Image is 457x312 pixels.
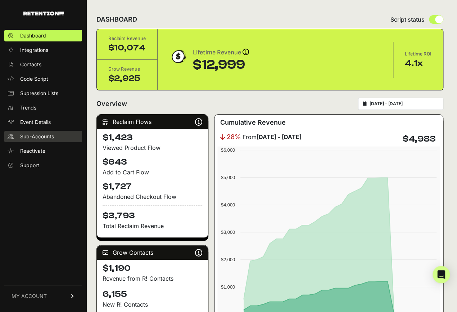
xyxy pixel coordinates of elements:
[96,99,127,109] h2: Overview
[4,285,82,307] a: MY ACCOUNT
[20,162,39,169] span: Support
[257,133,302,141] strong: [DATE] - [DATE]
[103,168,202,177] div: Add to Cart Flow
[169,48,187,66] img: dollar-coin-05c43ed7efb7bc0c12610022525b4bbbb207c7efeef5aecc26f025e68dcafac9.png
[103,300,202,309] p: New R! Contacts
[405,58,431,69] div: 4.1x
[103,132,202,143] h4: $1,423
[221,284,235,290] text: $1,000
[433,266,450,283] div: Open Intercom Messenger
[20,46,48,54] span: Integrations
[103,289,202,300] h4: 6,155
[4,160,82,171] a: Support
[403,133,436,145] h4: $4,983
[221,175,235,180] text: $5,000
[103,222,202,230] p: Total Reclaim Revenue
[20,61,41,68] span: Contacts
[4,102,82,113] a: Trends
[4,30,82,41] a: Dashboard
[227,132,241,142] span: 28%
[4,88,82,99] a: Supression Lists
[221,202,235,208] text: $4,000
[23,12,64,15] img: Retention.com
[4,59,82,70] a: Contacts
[108,42,146,54] div: $10,074
[4,116,82,128] a: Event Details
[103,181,202,192] h4: $1,727
[97,245,208,260] div: Grow Contacts
[20,104,36,111] span: Trends
[221,229,235,235] text: $3,000
[20,133,54,140] span: Sub-Accounts
[20,90,58,97] span: Supression Lists
[20,147,45,155] span: Reactivate
[96,14,137,24] h2: DASHBOARD
[97,115,208,129] div: Reclaim Flows
[4,73,82,85] a: Code Script
[4,44,82,56] a: Integrations
[20,119,51,126] span: Event Details
[20,32,46,39] span: Dashboard
[103,263,202,274] h4: $1,190
[103,192,202,201] div: Abandoned Checkout Flow
[103,156,202,168] h4: $643
[221,147,235,153] text: $6,000
[103,143,202,152] div: Viewed Product Flow
[405,50,431,58] div: Lifetime ROI
[20,75,48,83] span: Code Script
[103,205,202,222] h4: $3,793
[108,73,146,84] div: $2,925
[220,117,286,128] h3: Cumulative Revenue
[243,133,302,141] span: From
[108,35,146,42] div: Reclaim Revenue
[193,48,249,58] div: Lifetime Revenue
[12,293,47,300] span: MY ACCOUNT
[390,15,425,24] span: Script status
[103,274,202,283] p: Revenue from R! Contacts
[4,131,82,142] a: Sub-Accounts
[4,145,82,157] a: Reactivate
[108,66,146,73] div: Grow Revenue
[193,58,249,72] div: $12,999
[221,257,235,262] text: $2,000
